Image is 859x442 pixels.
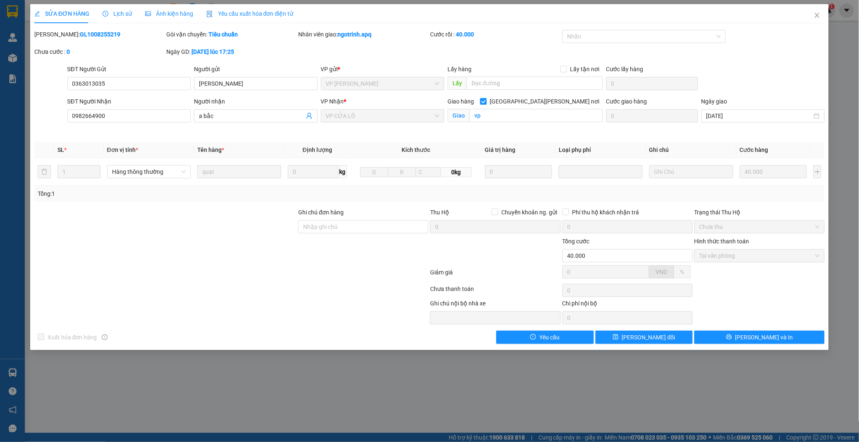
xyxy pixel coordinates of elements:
button: exclamation-circleYêu cầu [496,331,593,344]
span: printer [726,334,732,341]
input: Ngày giao [706,111,813,120]
span: Kích thước [402,147,430,153]
span: VP Nhận [321,98,344,105]
label: Cước giao hàng [606,98,647,105]
div: [PERSON_NAME]: [34,30,165,39]
label: Ngày giao [701,98,727,105]
th: Ghi chú [646,142,737,158]
b: ngotrinh.apq [337,31,371,38]
label: Hình thức thanh toán [694,238,749,245]
input: R [388,167,416,177]
span: Phí thu hộ khách nhận trả [569,208,643,217]
b: Tiêu chuẩn [208,31,238,38]
div: Ghi chú nội bộ nhà xe [430,299,560,311]
button: plus [814,165,821,178]
span: info-circle [102,334,108,340]
span: save [613,334,619,341]
span: Đơn vị tính [107,147,138,153]
span: Chưa thu [699,221,820,233]
span: Lấy [447,77,467,90]
span: Hàng thông thường [112,166,186,178]
span: VND [656,269,668,275]
span: [PERSON_NAME] đổi [622,333,675,342]
input: C [416,167,441,177]
div: Trạng thái Thu Hộ [694,208,825,217]
b: 40.000 [456,31,474,38]
span: VP CỬA LÒ [326,110,440,122]
b: [DATE] lúc 17:25 [191,48,234,55]
div: Nhân viên giao: [298,30,428,39]
span: Yêu cầu [539,333,560,342]
span: VP GIA LÂM [326,77,440,90]
span: Tổng cước [562,238,590,245]
button: Close [806,4,829,27]
button: printer[PERSON_NAME] và In [694,331,825,344]
button: save[PERSON_NAME] đổi [596,331,693,344]
span: Thu Hộ [430,209,449,216]
input: Dọc đường [467,77,603,90]
div: SĐT Người Gửi [67,65,191,74]
div: Chi phí nội bộ [562,299,693,311]
span: Lấy tận nơi [567,65,603,74]
span: Giao [447,109,469,122]
div: VP gửi [321,65,445,74]
span: [GEOGRAPHIC_DATA][PERSON_NAME] nơi [487,97,603,106]
div: Cước rồi : [430,30,560,39]
span: Xuất hóa đơn hàng [44,333,100,342]
label: Ghi chú đơn hàng [298,209,344,216]
span: exclamation-circle [530,334,536,341]
b: 0 [67,48,70,55]
span: edit [34,11,40,17]
input: Giao tận nơi [469,109,603,122]
input: D [360,167,388,177]
span: close-circle [814,113,820,119]
div: SĐT Người Nhận [67,97,191,106]
span: Ảnh kiện hàng [145,10,193,17]
b: GL1008255219 [80,31,120,38]
span: Giá trị hàng [485,147,516,153]
input: Cước lấy hàng [606,77,698,90]
th: Loại phụ phí [555,142,646,158]
span: 0kg [441,167,472,177]
span: Cước hàng [740,147,768,153]
label: Cước lấy hàng [606,66,644,72]
span: Chuyển khoản ng. gửi [498,208,561,217]
input: 0 [740,165,807,178]
span: user-add [306,113,313,119]
input: Ghi chú đơn hàng [298,220,428,233]
span: Định lượng [303,147,332,153]
input: VD: Bàn, Ghế [197,165,281,178]
div: Ngày GD: [166,47,297,56]
span: SỬA ĐƠN HÀNG [34,10,89,17]
input: Cước giao hàng [606,109,698,123]
span: Lịch sử [103,10,132,17]
div: Tổng: 1 [38,189,332,198]
button: delete [38,165,51,178]
span: Tên hàng [197,147,224,153]
span: SL [57,147,64,153]
span: % [680,269,684,275]
span: kg [339,165,347,178]
input: 0 [485,165,553,178]
div: Gói vận chuyển: [166,30,297,39]
div: Chưa cước : [34,47,165,56]
input: Ghi Chú [649,165,733,178]
div: Người gửi [194,65,318,74]
span: [PERSON_NAME] và In [735,333,793,342]
span: Lấy hàng [447,66,471,72]
span: Giao hàng [447,98,474,105]
img: icon [206,11,213,17]
div: Người nhận [194,97,318,106]
span: Yêu cầu xuất hóa đơn điện tử [206,10,294,17]
span: picture [145,11,151,17]
div: Chưa thanh toán [429,284,561,299]
span: clock-circle [103,11,108,17]
span: close [814,12,821,19]
div: Giảm giá [429,268,561,282]
span: Tại văn phòng [699,250,820,262]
